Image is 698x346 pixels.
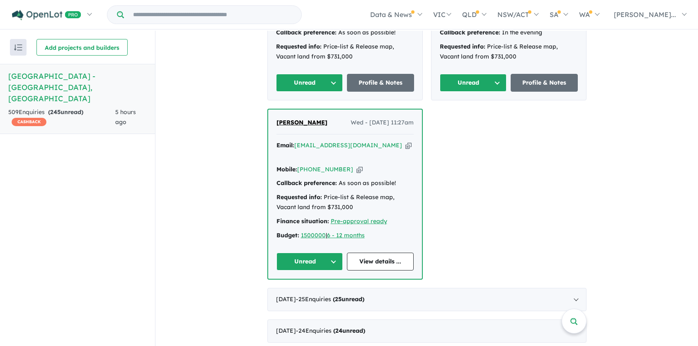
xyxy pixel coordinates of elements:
[347,74,414,92] a: Profile & Notes
[335,327,342,334] span: 24
[511,74,578,92] a: Profile & Notes
[14,44,22,51] img: sort.svg
[335,295,342,303] span: 25
[50,108,61,116] span: 245
[276,178,414,188] div: As soon as possible!
[347,253,414,270] a: View details ...
[440,28,578,38] div: In the evening
[297,166,353,173] a: [PHONE_NUMBER]
[36,39,128,56] button: Add projects and builders
[48,108,83,116] strong: ( unread)
[276,28,414,38] div: As soon as possible!
[440,29,500,36] strong: Callback preference:
[276,231,299,239] strong: Budget:
[276,231,414,241] div: |
[276,253,343,270] button: Unread
[351,118,414,128] span: Wed - [DATE] 11:27am
[276,74,343,92] button: Unread
[8,71,147,104] h5: [GEOGRAPHIC_DATA] - [GEOGRAPHIC_DATA] , [GEOGRAPHIC_DATA]
[276,193,322,201] strong: Requested info:
[115,108,136,126] span: 5 hours ago
[405,141,412,150] button: Copy
[327,231,365,239] a: 6 - 12 months
[333,327,365,334] strong: ( unread)
[267,288,587,311] div: [DATE]
[440,42,578,62] div: Price-list & Release map, Vacant land from $731,000
[356,165,363,174] button: Copy
[12,118,46,126] span: CASHBACK
[276,217,329,225] strong: Finance situation:
[12,10,81,20] img: Openlot PRO Logo White
[276,192,414,212] div: Price-list & Release map, Vacant land from $731,000
[296,327,365,334] span: - 24 Enquir ies
[331,217,387,225] a: Pre-approval ready
[126,6,300,24] input: Try estate name, suburb, builder or developer
[294,141,402,149] a: [EMAIL_ADDRESS][DOMAIN_NAME]
[440,74,507,92] button: Unread
[276,118,327,128] a: [PERSON_NAME]
[333,295,364,303] strong: ( unread)
[8,107,115,127] div: 509 Enquir ies
[276,179,337,187] strong: Callback preference:
[276,119,327,126] span: [PERSON_NAME]
[614,10,676,19] span: [PERSON_NAME]...
[276,29,337,36] strong: Callback preference:
[301,231,326,239] a: 1500000
[440,43,485,50] strong: Requested info:
[296,295,364,303] span: - 25 Enquir ies
[276,141,294,149] strong: Email:
[276,42,414,62] div: Price-list & Release map, Vacant land from $731,000
[267,319,587,343] div: [DATE]
[276,166,297,173] strong: Mobile:
[276,43,322,50] strong: Requested info:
